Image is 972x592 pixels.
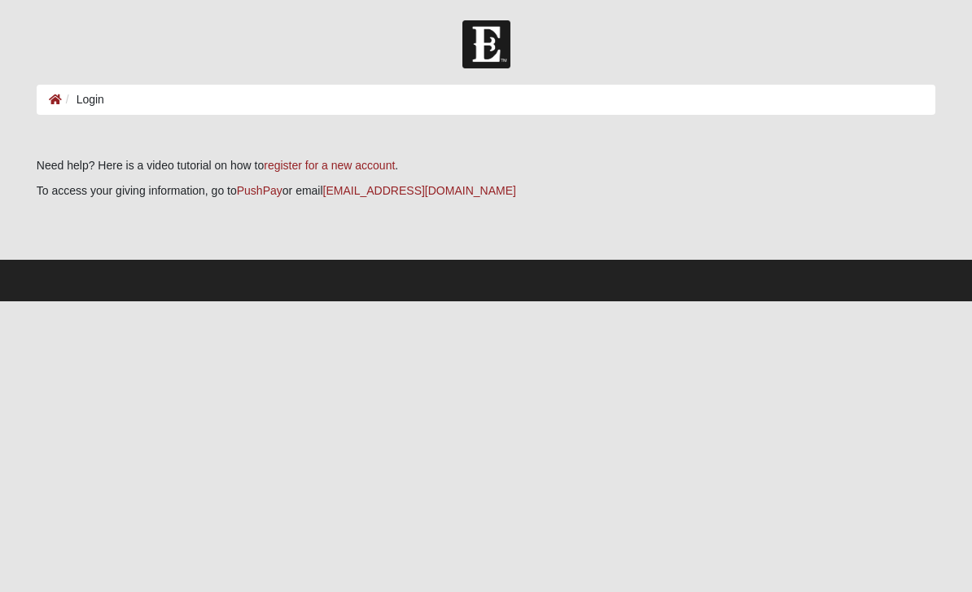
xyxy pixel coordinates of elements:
[237,184,282,197] a: PushPay
[37,157,935,174] p: Need help? Here is a video tutorial on how to .
[323,184,516,197] a: [EMAIL_ADDRESS][DOMAIN_NAME]
[62,91,104,108] li: Login
[37,182,935,200] p: To access your giving information, go to or email
[264,159,395,172] a: register for a new account
[462,20,510,68] img: Church of Eleven22 Logo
